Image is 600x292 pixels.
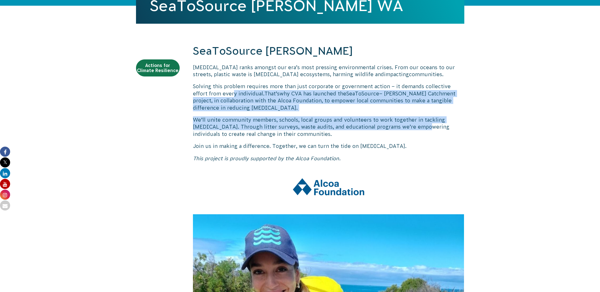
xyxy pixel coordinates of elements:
[193,91,455,111] span: – [PERSON_NAME] Catchment project, in collaboration with the Alcoa Foundation, to empower local c...
[193,64,455,77] span: [MEDICAL_DATA] ranks amongst our era’s most pressing environmental crises. From our oceans to our...
[193,117,449,137] span: We’ll unite community members, schools, local groups and volunteers to work together in tackling ...
[280,91,346,96] span: why CVA has launched the
[193,143,406,149] span: Join us in making a difference. Together, we can turn the tide on [MEDICAL_DATA].
[193,64,464,78] p: .
[136,59,180,76] a: Actions for Climate Resilience
[193,83,451,96] span: Solving this problem requires more than just corporate or government action – it demands collecti...
[193,155,341,161] span: This project is proudly supported by the Alcoa Foundation.
[384,71,409,77] span: impacting
[409,71,442,77] span: communities
[264,91,280,96] span: That’s
[346,91,379,96] span: SeaToSource
[193,44,464,59] h2: SeaToSource [PERSON_NAME]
